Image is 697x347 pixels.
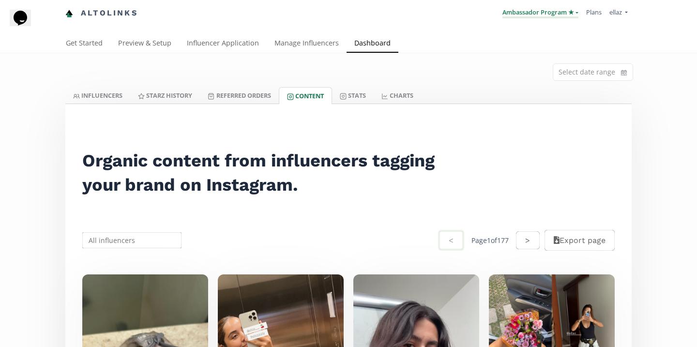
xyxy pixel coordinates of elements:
[58,34,110,54] a: Get Started
[347,34,398,54] a: Dashboard
[65,87,130,104] a: INFLUENCERS
[502,8,578,18] a: Ambassador Program ★
[374,87,421,104] a: CHARTS
[279,87,332,104] a: Content
[609,8,622,16] span: ellaz
[130,87,200,104] a: Starz HISTORY
[621,68,627,77] svg: calendar
[81,231,183,250] input: All influencers
[65,5,138,21] a: Altolinks
[332,87,374,104] a: Stats
[267,34,347,54] a: Manage Influencers
[609,8,628,19] a: ellaz
[65,10,73,17] img: favicon-32x32.png
[200,87,278,104] a: Referred Orders
[82,149,447,197] h2: Organic content from influencers tagging your brand on Instagram.
[10,10,41,39] iframe: chat widget
[471,236,509,245] div: Page 1 of 177
[516,231,539,249] button: >
[545,230,615,251] button: Export page
[586,8,602,16] a: Plans
[110,34,179,54] a: Preview & Setup
[179,34,267,54] a: Influencer Application
[438,230,464,251] button: <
